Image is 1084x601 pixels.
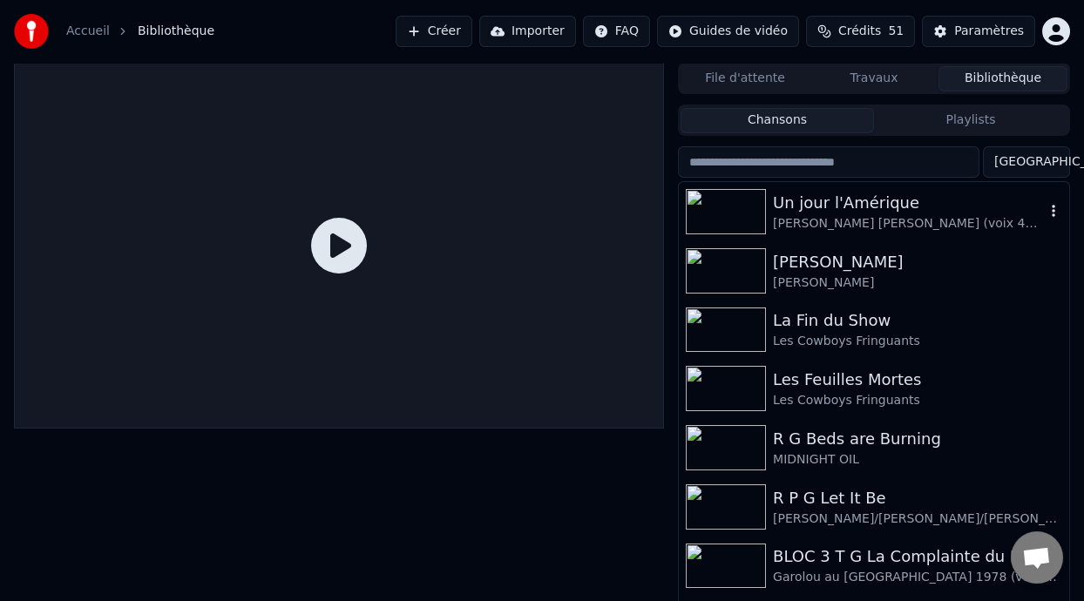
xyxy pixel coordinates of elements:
[773,215,1045,233] div: [PERSON_NAME] [PERSON_NAME] (voix 40%)
[874,108,1067,133] button: Playlists
[66,23,214,40] nav: breadcrumb
[66,23,110,40] a: Accueil
[773,392,1062,409] div: Les Cowboys Fringuants
[806,16,915,47] button: Crédits51
[773,510,1062,528] div: [PERSON_NAME]/[PERSON_NAME]/[PERSON_NAME] THE BEATLES (voix 30%)
[14,14,49,49] img: youka
[773,191,1045,215] div: Un jour l'Amérique
[773,274,1062,292] div: [PERSON_NAME]
[810,66,938,91] button: Travaux
[1011,531,1063,584] div: Ouvrir le chat
[773,451,1062,469] div: MIDNIGHT OIL
[479,16,576,47] button: Importer
[773,427,1062,451] div: R G Beds are Burning
[396,16,472,47] button: Créer
[681,108,874,133] button: Chansons
[938,66,1067,91] button: Bibliothèque
[773,250,1062,274] div: [PERSON_NAME]
[838,23,881,40] span: Crédits
[773,544,1062,569] div: BLOC 3 T G La Complainte du Maréchal [PERSON_NAME]
[773,368,1062,392] div: Les Feuilles Mortes
[922,16,1035,47] button: Paramètres
[773,308,1062,333] div: La Fin du Show
[773,486,1062,510] div: R P G Let It Be
[773,569,1062,586] div: Garolou au [GEOGRAPHIC_DATA] 1978 (voix 40%)
[773,333,1062,350] div: Les Cowboys Fringuants
[583,16,650,47] button: FAQ
[138,23,214,40] span: Bibliothèque
[681,66,810,91] button: File d'attente
[888,23,904,40] span: 51
[657,16,799,47] button: Guides de vidéo
[954,23,1024,40] div: Paramètres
